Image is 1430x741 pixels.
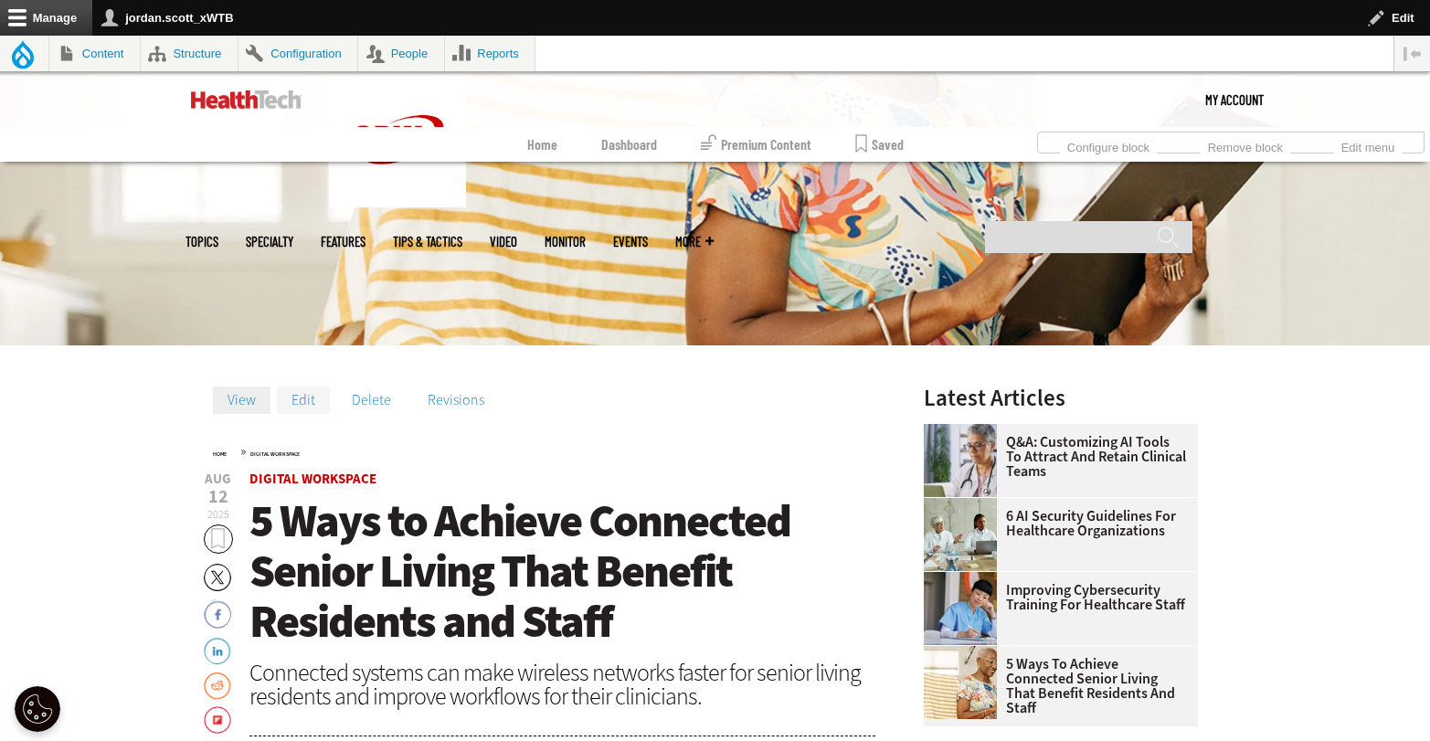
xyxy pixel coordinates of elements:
a: Edit [277,386,330,414]
span: Aug [204,472,233,486]
div: Cookie Settings [15,686,60,732]
button: Open Preferences [15,686,60,732]
a: Structure [141,36,238,71]
a: Doctors meeting in the office [924,498,1006,513]
a: Edit menu [1334,135,1402,155]
a: Dashboard [601,127,657,162]
a: Networking Solutions for Senior Living [924,646,1006,661]
a: MonITor [545,235,586,249]
a: Digital Workspace [250,450,300,458]
a: Configuration [238,36,357,71]
a: Home [527,127,557,162]
img: nurse studying on computer [924,572,997,645]
span: 12 [204,488,233,506]
a: nurse studying on computer [924,572,1006,587]
a: Q&A: Customizing AI Tools To Attract and Retain Clinical Teams [924,435,1187,479]
div: » [213,444,876,459]
span: More [675,235,714,249]
a: Configure block [1060,135,1157,155]
a: Tips & Tactics [393,235,462,249]
a: Digital Workspace [249,470,376,488]
a: Video [490,235,517,249]
a: Remove block [1201,135,1290,155]
img: doctor on laptop [924,424,997,497]
img: Home [329,72,466,207]
a: People [358,36,444,71]
a: Features [321,235,365,249]
a: Revisions [413,386,499,414]
div: User menu [1205,72,1264,127]
h3: Latest Articles [924,386,1198,409]
img: Networking Solutions for Senior Living [924,646,997,719]
a: Premium Content [701,127,811,162]
a: 6 AI Security Guidelines for Healthcare Organizations [924,509,1187,538]
a: doctor on laptop [924,424,1006,439]
a: Delete [337,386,406,414]
a: Content [49,36,140,71]
a: 5 Ways to Achieve Connected Senior Living That Benefit Residents and Staff [924,657,1187,715]
a: View [213,386,270,414]
button: Vertical orientation [1394,36,1430,71]
img: Home [191,90,302,109]
a: CDW [329,193,466,212]
span: Topics [185,235,218,249]
a: Improving Cybersecurity Training for Healthcare Staff [924,583,1187,612]
a: Saved [855,127,904,162]
a: Events [613,235,648,249]
div: Connected systems can make wireless networks faster for senior living residents and improve workf... [249,661,876,708]
img: Doctors meeting in the office [924,498,997,571]
span: Specialty [246,235,293,249]
span: 2025 [207,507,229,522]
a: Reports [445,36,535,71]
a: My Account [1205,72,1264,127]
a: Home [213,450,227,458]
span: 5 Ways to Achieve Connected Senior Living That Benefit Residents and Staff [249,491,790,651]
